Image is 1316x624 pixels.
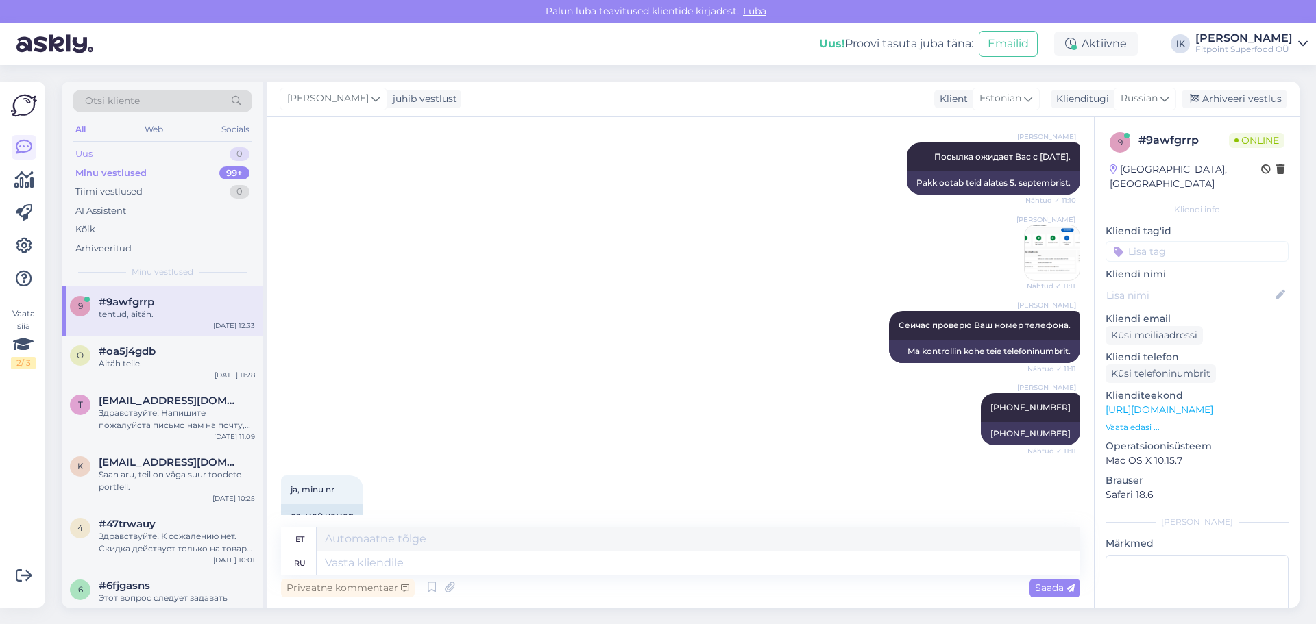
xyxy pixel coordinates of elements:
[77,350,84,360] span: o
[11,357,36,369] div: 2 / 3
[1182,90,1287,108] div: Arhiveeri vestlus
[214,432,255,442] div: [DATE] 11:09
[99,345,156,358] span: #oa5j4gdb
[1025,364,1076,374] span: Nähtud ✓ 11:11
[287,91,369,106] span: [PERSON_NAME]
[294,551,306,575] div: ru
[73,121,88,138] div: All
[11,92,37,118] img: Askly Logo
[75,204,126,218] div: AI Assistent
[1017,300,1076,310] span: [PERSON_NAME]
[387,92,457,106] div: juhib vestlust
[819,37,845,50] b: Uus!
[213,555,255,565] div: [DATE] 10:01
[1106,536,1289,551] p: Märkmed
[1025,195,1076,205] span: Nähtud ✓ 11:10
[1195,33,1293,44] div: [PERSON_NAME]
[1017,382,1076,392] span: [PERSON_NAME]
[1106,421,1289,434] p: Vaata edasi ...
[934,151,1071,162] span: Посылка ожидает Вас с [DATE].
[75,223,95,236] div: Kõik
[1106,241,1289,262] input: Lisa tag
[1106,516,1289,528] div: [PERSON_NAME]
[1229,133,1284,148] span: Online
[1106,350,1289,364] p: Kliendi telefon
[1195,44,1293,55] div: Fitpoint Superfood OÜ
[132,266,193,278] span: Minu vestlused
[907,171,1080,195] div: Pakk ootab teid alates 5. septembrist.
[75,166,147,180] div: Minu vestlused
[1106,203,1289,216] div: Kliendi info
[281,504,363,527] div: да, мой номер
[1035,582,1075,594] span: Saada
[75,185,143,199] div: Tiimi vestlused
[99,407,255,432] div: Здравствуйте! Напишите пожалуйста письмо нам на почту, чтобы с вами связались напрямую.
[99,456,241,469] span: katria.saul@gmail.com
[99,592,255,616] div: Этот вопрос следует задавать врачу,мы не владеем данной информацией
[1106,364,1216,383] div: Küsi telefoninumbrit
[1118,137,1123,147] span: 9
[213,321,255,331] div: [DATE] 12:33
[979,91,1021,106] span: Estonian
[291,484,334,495] span: ja, minu nr
[230,185,249,199] div: 0
[1106,439,1289,453] p: Operatsioonisüsteem
[1106,312,1289,326] p: Kliendi email
[1054,32,1138,56] div: Aktiivne
[11,308,36,369] div: Vaata siia
[1106,473,1289,488] p: Brauser
[1106,267,1289,282] p: Kliendi nimi
[1016,214,1075,225] span: [PERSON_NAME]
[1106,488,1289,502] p: Safari 18.6
[281,579,415,597] div: Privaatne kommentaar
[295,527,304,551] div: et
[1106,224,1289,238] p: Kliendi tag'id
[1106,403,1213,416] a: [URL][DOMAIN_NAME]
[99,395,241,407] span: tefik200@gmail.com
[99,358,255,370] div: Aitäh teile.
[1025,225,1080,280] img: Attachment
[1195,33,1308,55] a: [PERSON_NAME]Fitpoint Superfood OÜ
[230,147,249,161] div: 0
[99,308,255,321] div: tehtud, aitäh.
[1051,92,1109,106] div: Klienditugi
[1106,388,1289,403] p: Klienditeekond
[99,518,156,530] span: #47trwauy
[934,92,968,106] div: Klient
[99,469,255,493] div: Saan aru, teil on väga suur toodete portfell.
[1110,162,1261,191] div: [GEOGRAPHIC_DATA], [GEOGRAPHIC_DATA]
[219,121,252,138] div: Socials
[1025,446,1076,456] span: Nähtud ✓ 11:11
[99,530,255,555] div: Здравствуйте! К сожалению нет. Скидка действует только на товары по полной цене.
[142,121,166,138] div: Web
[77,461,84,471] span: k
[78,301,83,311] span: 9
[75,242,132,255] div: Arhiveeritud
[1121,91,1158,106] span: Russian
[981,422,1080,445] div: [PHONE_NUMBER]
[99,579,150,592] span: #6fjgasns
[1171,34,1190,53] div: IK
[889,340,1080,363] div: Ma kontrollin kohe teie telefoninumbrit.
[819,36,973,52] div: Proovi tasuta juba täna:
[1106,453,1289,468] p: Mac OS X 10.15.7
[212,493,255,503] div: [DATE] 10:25
[1024,281,1075,291] span: Nähtud ✓ 11:11
[739,5,770,17] span: Luba
[1106,288,1273,303] input: Lisa nimi
[899,320,1071,330] span: Сейчас проверю Ваш номер телефона.
[990,402,1071,412] span: [PHONE_NUMBER]
[78,399,83,410] span: t
[77,523,83,533] span: 4
[85,94,140,108] span: Otsi kliente
[78,584,83,595] span: 6
[1106,326,1203,345] div: Küsi meiliaadressi
[979,31,1038,57] button: Emailid
[99,296,154,308] span: #9awfgrrp
[219,166,249,180] div: 99+
[1017,132,1076,142] span: [PERSON_NAME]
[215,370,255,380] div: [DATE] 11:28
[1138,132,1229,149] div: # 9awfgrrp
[75,147,93,161] div: Uus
